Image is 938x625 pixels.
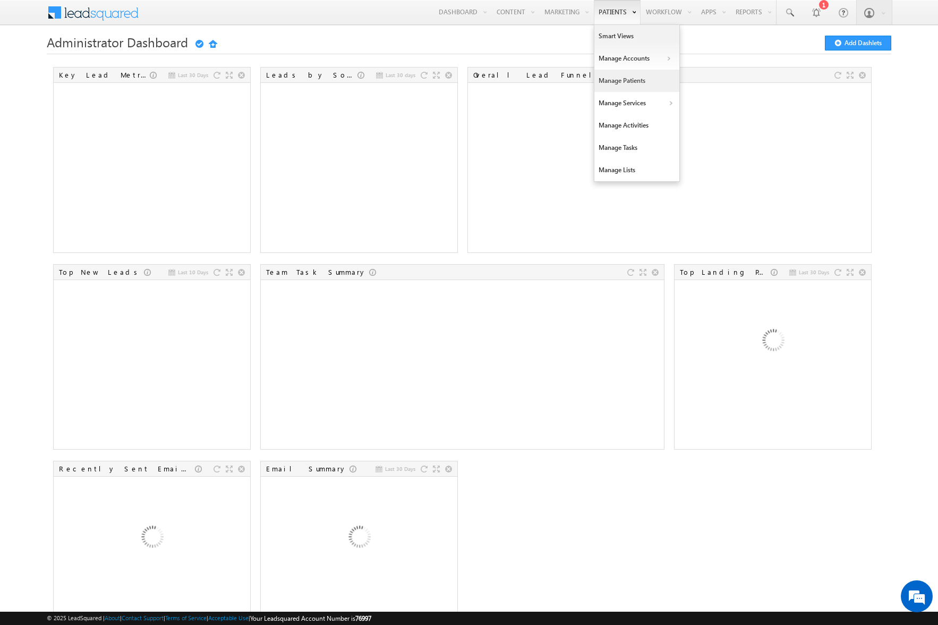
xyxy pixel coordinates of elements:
div: Top New Leads [59,267,144,277]
div: Overall Lead Funnel [473,70,602,80]
a: Manage Activities [594,114,679,137]
div: Team Task Summary [266,267,369,277]
a: Smart Views [594,25,679,47]
button: Add Dashlets [825,36,891,50]
div: Leads by Sources [266,70,357,80]
div: Key Lead Metrics [59,70,150,80]
span: Last 30 days [386,70,415,80]
a: Manage Patients [594,70,679,92]
span: © 2025 LeadSquared | | | | | [47,613,371,623]
span: 76997 [355,614,371,622]
span: Your Leadsquared Account Number is [250,614,371,622]
div: Top Landing Pages [680,267,771,277]
span: Last 10 Days [178,267,208,277]
a: Manage Lists [594,159,679,181]
img: Loading... [95,482,209,596]
a: Manage Services [594,92,679,114]
a: Contact Support [122,614,164,621]
a: Manage Tasks [594,137,679,159]
a: Terms of Service [165,614,207,621]
img: Loading... [302,482,416,596]
span: Last 30 Days [799,267,829,277]
span: Last 30 Days [178,70,208,80]
img: Loading... [715,285,830,399]
span: Last 30 Days [385,464,415,474]
div: Recently Sent Email Campaigns [59,464,195,474]
a: About [105,614,120,621]
div: Email Summary [266,464,349,474]
a: Acceptable Use [208,614,249,621]
span: Administrator Dashboard [47,33,188,50]
a: Manage Accounts [594,47,679,70]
